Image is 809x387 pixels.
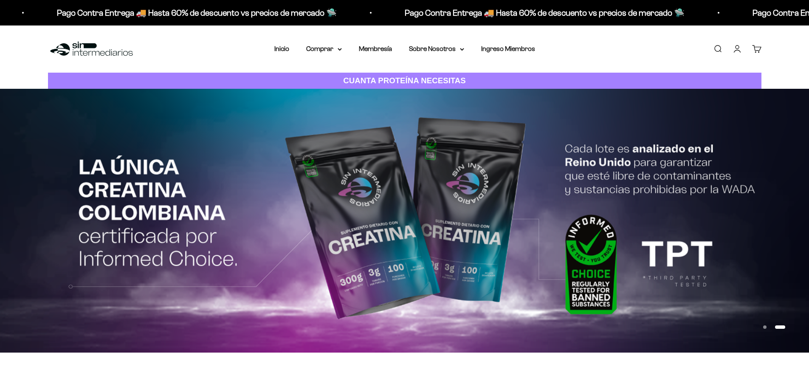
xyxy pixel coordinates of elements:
p: Pago Contra Entrega 🚚 Hasta 60% de descuento vs precios de mercado 🛸 [400,6,680,20]
summary: Sobre Nosotros [409,43,464,54]
strong: CUANTA PROTEÍNA NECESITAS [343,76,466,85]
a: Inicio [274,45,289,52]
p: Pago Contra Entrega 🚚 Hasta 60% de descuento vs precios de mercado 🛸 [53,6,333,20]
a: Membresía [359,45,392,52]
summary: Comprar [306,43,342,54]
a: Ingreso Miembros [481,45,535,52]
a: CUANTA PROTEÍNA NECESITAS [48,73,761,89]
